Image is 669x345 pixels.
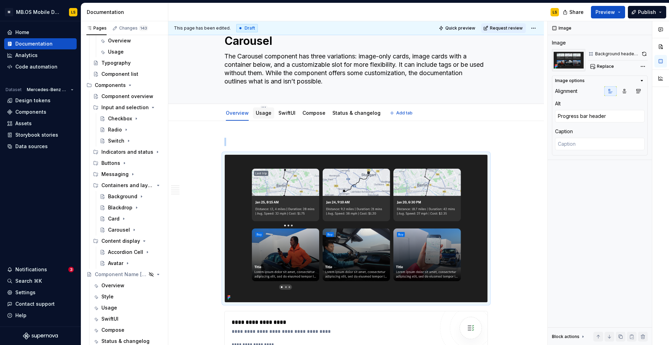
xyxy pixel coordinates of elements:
[552,332,586,342] div: Block actions
[97,247,165,258] a: Accordion Cell
[223,33,486,49] textarea: Carousel
[90,324,165,336] a: Compose
[555,78,585,83] div: Image options
[552,39,566,46] div: Image
[97,135,165,146] a: Switch
[396,110,413,116] span: Add tab
[90,280,165,291] a: Overview
[90,180,165,191] div: Containers and layout
[552,49,585,71] img: Progress bar header
[300,105,328,120] div: Compose
[278,110,295,116] a: SwiftUI
[97,258,165,269] a: Avatar
[4,310,77,321] button: Help
[15,266,47,273] div: Notifications
[95,271,146,278] div: Component Name [Template]
[90,57,165,69] a: Typography
[101,293,114,300] div: Style
[4,95,77,106] a: Design tokens
[4,106,77,118] a: Components
[16,9,61,16] div: MB.OS Mobile Design System
[84,269,165,280] a: Component Name [Template]
[4,141,77,152] a: Data sources
[15,289,36,296] div: Settings
[108,215,120,222] div: Card
[71,9,76,15] div: LS
[108,204,132,211] div: Blackdrop
[638,9,656,16] span: Publish
[101,71,138,78] div: Component list
[15,29,29,36] div: Home
[87,9,165,16] div: Documentation
[101,182,154,189] div: Containers and layout
[445,25,475,31] span: Quick preview
[101,304,117,311] div: Usage
[97,213,165,224] a: Card
[332,110,380,116] a: Status & changelog
[108,37,131,44] div: Overview
[108,260,123,267] div: Avatar
[90,291,165,302] a: Style
[256,110,271,116] a: Usage
[101,93,153,100] div: Component overview
[108,48,124,55] div: Usage
[555,110,645,122] textarea: Progress bar header
[555,78,645,83] button: Image options
[90,235,165,247] div: Content display
[97,124,165,135] a: Radio
[15,52,38,59] div: Analytics
[108,115,132,122] div: Checkbox
[437,23,478,33] button: Quick preview
[101,104,149,111] div: Input and selection
[5,8,13,16] div: M
[4,275,77,287] button: Search ⌘K
[101,171,129,178] div: Messaging
[68,267,74,272] span: 3
[330,105,383,120] div: Status & changelog
[226,110,249,116] a: Overview
[101,327,124,334] div: Compose
[90,169,165,180] div: Messaging
[223,105,252,120] div: Overview
[90,146,165,158] div: Indicators and status
[101,59,131,66] div: Typography
[95,82,126,89] div: Components
[387,108,416,118] button: Add tab
[101,149,153,155] div: Indicators and status
[84,80,165,91] div: Components
[24,85,77,95] button: Mercedes-Benz 2.0
[108,249,143,256] div: Accordion Cell
[90,302,165,313] a: Usage
[569,9,584,16] span: Share
[4,50,77,61] a: Analytics
[101,238,140,244] div: Content display
[15,40,53,47] div: Documentation
[90,69,165,80] a: Component list
[108,137,124,144] div: Switch
[276,105,298,120] div: SwiftUI
[490,25,523,31] span: Request review
[4,287,77,298] a: Settings
[101,338,149,345] div: Status & changelog
[628,6,666,18] button: Publish
[90,91,165,102] a: Component overview
[4,264,77,275] button: Notifications3
[481,23,526,33] button: Request review
[223,51,486,87] textarea: The Carousel component has three variations: image-only cards, image cards with a container below...
[174,25,231,31] span: This page has been edited.
[97,46,165,57] a: Usage
[90,313,165,324] a: SwiftUI
[555,128,573,135] div: Caption
[559,6,588,18] button: Share
[597,64,614,69] span: Replace
[4,129,77,141] a: Storybook stories
[108,126,122,133] div: Radio
[302,110,325,116] a: Compose
[101,315,118,322] div: SwiftUI
[588,62,617,71] button: Replace
[1,5,79,19] button: MMB.OS Mobile Design SystemLS
[4,61,77,72] a: Code automation
[15,131,58,138] div: Storybook stories
[97,113,165,124] a: Checkbox
[97,224,165,235] a: Carousel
